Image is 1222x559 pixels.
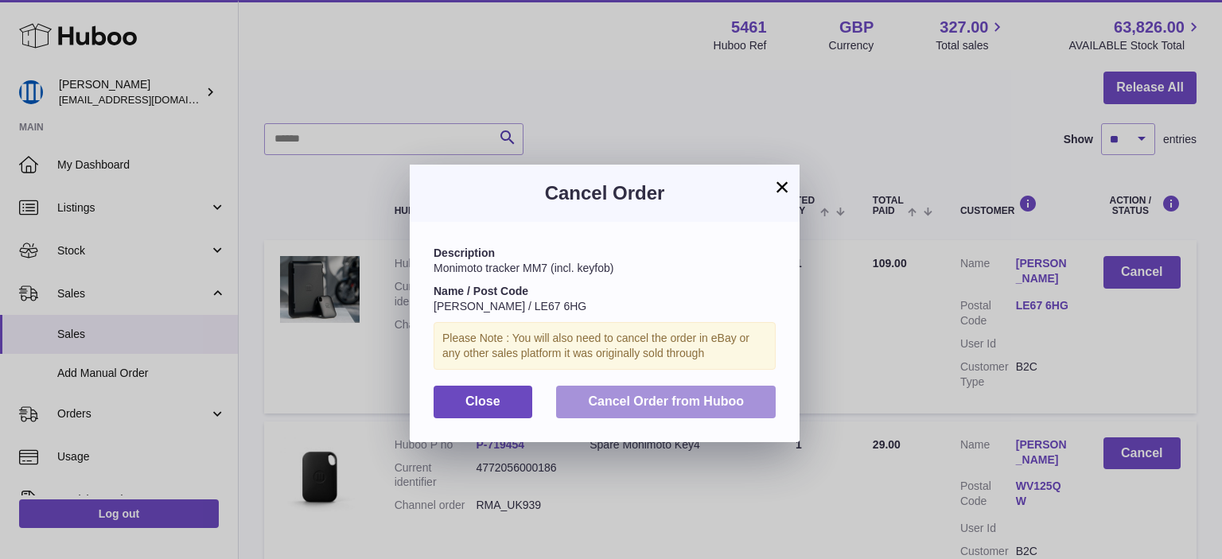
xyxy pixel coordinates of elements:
span: Cancel Order from Huboo [588,394,744,408]
strong: Name / Post Code [434,285,528,297]
strong: Description [434,247,495,259]
button: Close [434,386,532,418]
button: × [773,177,792,196]
div: Please Note : You will also need to cancel the order in eBay or any other sales platform it was o... [434,322,776,370]
h3: Cancel Order [434,181,776,206]
span: Close [465,394,500,408]
span: [PERSON_NAME] / LE67 6HG [434,300,586,312]
button: Cancel Order from Huboo [556,386,776,418]
span: Monimoto tracker MM7 (incl. keyfob) [434,262,613,274]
